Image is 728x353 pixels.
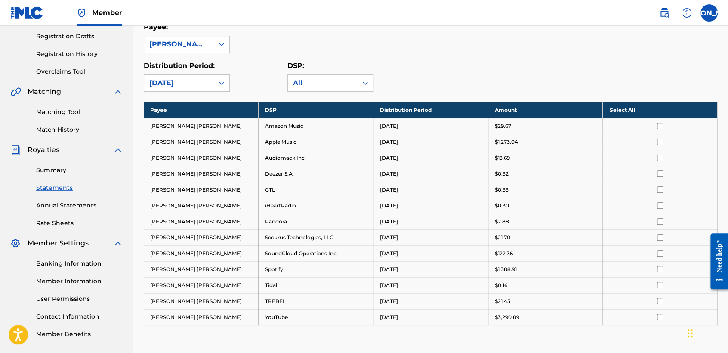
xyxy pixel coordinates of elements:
span: Member [92,8,122,18]
td: [DATE] [373,134,488,150]
th: Amount [488,102,603,118]
label: DSP: [287,62,304,70]
td: Tidal [259,277,373,293]
td: Pandora [259,214,373,229]
td: [PERSON_NAME] [PERSON_NAME] [144,293,259,309]
td: SoundCloud Operations Inc. [259,245,373,261]
a: Banking Information [36,259,123,268]
td: [DATE] [373,245,488,261]
td: [PERSON_NAME] [PERSON_NAME] [144,309,259,325]
span: Royalties [28,145,59,155]
p: $0.32 [495,170,509,178]
a: Registration History [36,50,123,59]
img: Member Settings [10,238,21,248]
td: [PERSON_NAME] [PERSON_NAME] [144,166,259,182]
a: Rate Sheets [36,219,123,228]
a: Registration Drafts [36,32,123,41]
a: Matching Tool [36,108,123,117]
div: Widget de chat [685,312,728,353]
a: User Permissions [36,294,123,303]
span: Member Settings [28,238,89,248]
td: [DATE] [373,277,488,293]
p: $2.88 [495,218,509,226]
p: $29.67 [495,122,511,130]
img: MLC Logo [10,6,43,19]
td: iHeartRadio [259,198,373,214]
td: [DATE] [373,309,488,325]
td: [DATE] [373,182,488,198]
td: [DATE] [373,118,488,134]
td: [PERSON_NAME] [PERSON_NAME] [144,118,259,134]
td: Deezer S.A. [259,166,373,182]
p: $1,273.04 [495,138,518,146]
td: [DATE] [373,229,488,245]
a: Contact Information [36,312,123,321]
img: Top Rightsholder [77,8,87,18]
td: [DATE] [373,166,488,182]
p: $1,388.91 [495,266,517,273]
iframe: Chat Widget [685,312,728,353]
div: Help [678,4,695,22]
td: [DATE] [373,198,488,214]
td: [PERSON_NAME] [PERSON_NAME] [144,277,259,293]
th: Distribution Period [373,102,488,118]
td: [PERSON_NAME] [PERSON_NAME] [144,214,259,229]
a: Public Search [656,4,673,22]
img: Royalties [10,145,21,155]
div: User Menu [700,4,718,22]
td: [PERSON_NAME] [PERSON_NAME] [144,261,259,277]
td: YouTube [259,309,373,325]
iframe: Resource Center [704,227,728,296]
td: [DATE] [373,150,488,166]
label: Payee: [144,23,168,31]
td: [PERSON_NAME] [PERSON_NAME] [144,134,259,150]
td: GTL [259,182,373,198]
p: $0.30 [495,202,509,210]
p: $13.69 [495,154,510,162]
th: Select All [603,102,718,118]
td: Securus Technologies, LLC [259,229,373,245]
td: Spotify [259,261,373,277]
span: Matching [28,87,61,97]
a: Member Information [36,277,123,286]
th: DSP [259,102,373,118]
td: [PERSON_NAME] [PERSON_NAME] [144,182,259,198]
td: Apple Music [259,134,373,150]
a: Overclaims Tool [36,67,123,76]
p: $21.70 [495,234,510,242]
td: [PERSON_NAME] [PERSON_NAME] [144,229,259,245]
a: Summary [36,166,123,175]
img: Matching [10,87,21,97]
td: [PERSON_NAME] [PERSON_NAME] [144,245,259,261]
p: $3,290.89 [495,313,519,321]
p: $0.16 [495,282,507,289]
th: Payee [144,102,259,118]
p: $0.33 [495,186,509,194]
td: [PERSON_NAME] [PERSON_NAME] [144,150,259,166]
div: [PERSON_NAME] [PERSON_NAME] [149,39,209,50]
td: Audiomack Inc. [259,150,373,166]
label: Distribution Period: [144,62,215,70]
div: All [293,78,352,88]
div: [DATE] [149,78,209,88]
p: $122.36 [495,250,513,257]
a: Annual Statements [36,201,123,210]
td: [PERSON_NAME] [PERSON_NAME] [144,198,259,214]
a: Statements [36,183,123,192]
td: [DATE] [373,214,488,229]
div: Arrastrar [688,320,693,346]
td: [DATE] [373,293,488,309]
td: [DATE] [373,261,488,277]
img: expand [113,238,123,248]
td: Amazon Music [259,118,373,134]
img: help [682,8,692,18]
p: $21.45 [495,297,510,305]
td: TREBEL [259,293,373,309]
img: expand [113,87,123,97]
a: Member Benefits [36,330,123,339]
a: Match History [36,125,123,134]
img: search [659,8,669,18]
img: expand [113,145,123,155]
